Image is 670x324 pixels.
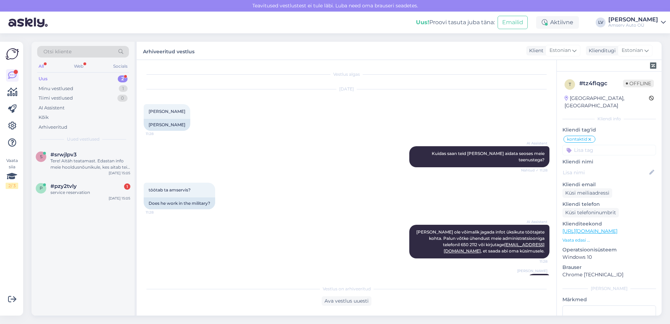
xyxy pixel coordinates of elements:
[521,168,547,173] span: Nähtud ✓ 11:28
[562,181,656,188] p: Kliendi email
[562,116,656,122] div: Kliendi info
[67,136,100,142] span: Uued vestlused
[117,95,128,102] div: 0
[39,104,64,112] div: AI Assistent
[586,47,616,54] div: Klienditugi
[562,254,656,261] p: Windows 10
[562,285,656,292] div: [PERSON_NAME]
[416,229,546,254] span: [PERSON_NAME] ole võimalik jagada infot üksikute töötajate kohta. Palun võtke ühendust meie admin...
[39,95,73,102] div: Tiimi vestlused
[562,126,656,134] p: Kliendi tag'id
[144,119,190,131] div: [PERSON_NAME]
[562,201,656,208] p: Kliendi telefon
[322,296,371,306] div: Ava vestlus uuesti
[146,210,172,215] span: 11:28
[562,188,612,198] div: Küsi meiliaadressi
[567,137,587,141] span: kontaktid
[416,18,495,27] div: Proovi tasuta juba täna:
[517,268,547,274] span: [PERSON_NAME]
[562,264,656,271] p: Brauser
[562,271,656,278] p: Chrome [TECHNICAL_ID]
[50,183,77,189] span: #pzy2tvly
[562,220,656,228] p: Klienditeekond
[562,237,656,243] p: Vaata edasi ...
[521,219,547,224] span: AI Assistent
[50,189,130,196] div: service reservation
[40,185,43,191] span: p
[608,22,658,28] div: Amserv Auto OÜ
[569,82,571,87] span: t
[608,17,658,22] div: [PERSON_NAME]
[50,158,130,170] div: Tere! Aitäh teatamast. Edastan info meie hooldusnõunikule, kes aitab teid edaspidi ja eemaldab ee...
[416,19,429,26] b: Uus!
[562,145,656,155] input: Lisa tag
[112,62,129,71] div: Socials
[579,79,623,88] div: # tz4flqgc
[149,187,191,193] span: töötab ta amservis?
[565,95,649,109] div: [GEOGRAPHIC_DATA], [GEOGRAPHIC_DATA]
[39,85,73,92] div: Minu vestlused
[562,296,656,303] p: Märkmed
[650,62,656,69] img: zendesk
[144,86,549,92] div: [DATE]
[144,197,215,209] div: Does he work in the military?
[549,47,571,54] span: Estonian
[37,62,45,71] div: All
[521,141,547,146] span: AI Assistent
[109,196,130,201] div: [DATE] 15:05
[109,170,130,176] div: [DATE] 15:05
[623,80,654,87] span: Offline
[124,183,130,190] div: 1
[43,48,71,55] span: Otsi kliente
[521,259,547,264] span: 11:28
[144,71,549,77] div: Vestlus algas
[6,157,18,189] div: Vaata siia
[608,17,666,28] a: [PERSON_NAME]Amserv Auto OÜ
[50,151,77,158] span: #srwjlpv3
[596,18,606,27] div: LV
[526,47,543,54] div: Klient
[146,131,172,136] span: 11:28
[149,109,185,114] span: [PERSON_NAME]
[73,62,85,71] div: Web
[562,228,617,234] a: [URL][DOMAIN_NAME]
[118,75,128,82] div: 2
[119,85,128,92] div: 1
[562,158,656,166] p: Kliendi nimi
[39,124,67,131] div: Arhiveeritud
[536,16,579,29] div: Aktiivne
[6,47,19,61] img: Askly Logo
[143,46,194,55] label: Arhiveeritud vestlus
[323,286,371,292] span: Vestlus on arhiveeritud
[6,183,18,189] div: 2 / 3
[432,151,546,162] span: Kuidas saan teid [PERSON_NAME] aidata seoses meie teenustega?
[498,16,528,29] button: Emailid
[39,114,49,121] div: Kõik
[563,169,648,176] input: Lisa nimi
[562,246,656,254] p: Operatsioonisüsteem
[39,75,48,82] div: Uus
[562,208,619,217] div: Küsi telefoninumbrit
[40,154,42,159] span: s
[622,47,643,54] span: Estonian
